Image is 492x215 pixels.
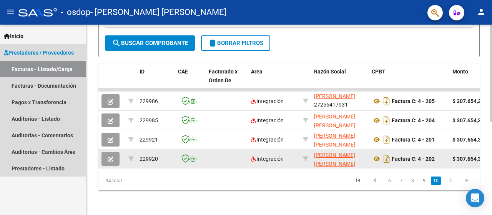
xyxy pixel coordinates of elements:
[392,156,435,162] strong: Factura C: 4 - 202
[175,63,206,97] datatable-header-cell: CAE
[452,156,484,162] strong: $ 307.654,34
[314,68,346,75] span: Razón Social
[112,40,188,47] span: Buscar Comprobante
[90,4,226,21] span: - [PERSON_NAME] [PERSON_NAME]
[372,68,386,75] span: CPBT
[140,68,145,75] span: ID
[140,137,158,143] span: 229921
[209,68,238,83] span: Facturado x Orden De
[430,174,442,187] li: page 10
[385,177,394,185] a: 6
[382,114,392,127] i: Descargar documento
[105,35,195,51] button: Buscar Comprobante
[452,98,484,104] strong: $ 307.654,34
[6,7,15,17] mat-icon: menu
[251,117,284,123] span: Integración
[418,174,430,187] li: page 9
[452,137,484,143] strong: $ 307.654,34
[392,117,435,123] strong: Factura C: 4 - 204
[392,137,435,143] strong: Factura C: 4 - 201
[452,68,468,75] span: Monto
[251,68,263,75] span: Area
[178,68,188,75] span: CAE
[140,156,158,162] span: 229920
[368,177,382,185] a: go to previous page
[443,177,458,185] a: go to next page
[466,189,484,207] div: Open Intercom Messenger
[314,113,355,128] span: [PERSON_NAME] [PERSON_NAME]
[140,117,158,123] span: 229985
[251,137,284,143] span: Integración
[4,32,23,40] span: Inicio
[311,63,369,97] datatable-header-cell: Razón Social
[208,40,263,47] span: Borrar Filtros
[419,177,429,185] a: 9
[98,171,173,190] div: 94 total
[201,35,270,51] button: Borrar Filtros
[314,112,366,128] div: 27256417931
[136,63,175,97] datatable-header-cell: ID
[314,132,366,148] div: 27256417931
[314,151,366,167] div: 27256417931
[369,63,449,97] datatable-header-cell: CPBT
[395,174,407,187] li: page 7
[208,38,217,48] mat-icon: delete
[460,177,475,185] a: go to last page
[382,133,392,146] i: Descargar documento
[384,174,395,187] li: page 6
[382,95,392,107] i: Descargar documento
[314,93,366,109] div: 27256417931
[392,98,435,104] strong: Factura C: 4 - 205
[314,133,355,148] span: [PERSON_NAME] [PERSON_NAME]
[407,174,418,187] li: page 8
[140,98,158,104] span: 229986
[477,7,486,17] mat-icon: person
[452,117,484,123] strong: $ 307.654,34
[61,4,90,21] span: - osdop
[248,63,300,97] datatable-header-cell: Area
[251,156,284,162] span: Integración
[112,38,121,48] mat-icon: search
[206,63,248,97] datatable-header-cell: Facturado x Orden De
[396,177,406,185] a: 7
[431,177,441,185] a: 10
[351,177,366,185] a: go to first page
[251,98,284,104] span: Integración
[314,152,355,167] span: [PERSON_NAME] [PERSON_NAME]
[408,177,417,185] a: 8
[382,153,392,165] i: Descargar documento
[4,48,74,57] span: Prestadores / Proveedores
